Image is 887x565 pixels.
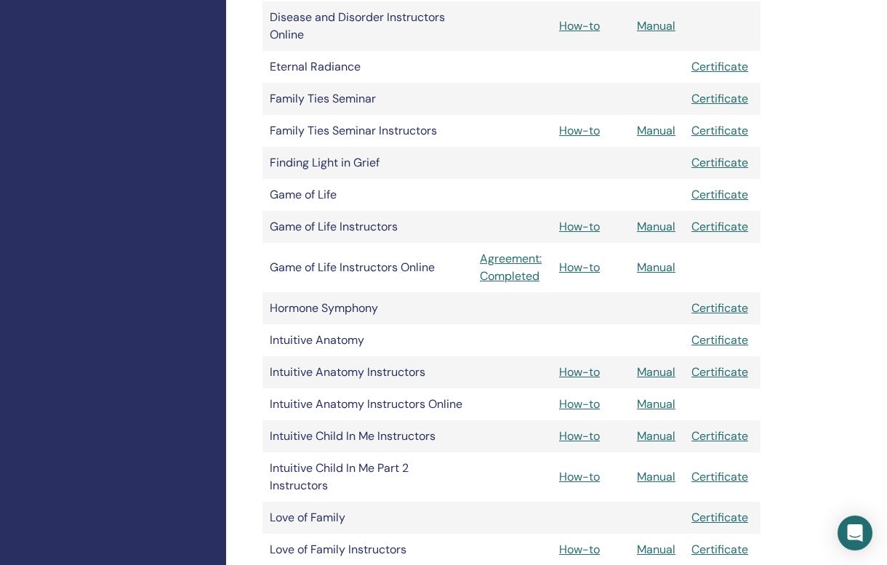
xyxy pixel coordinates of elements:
td: Intuitive Anatomy [262,324,473,356]
a: Manual [637,260,675,275]
td: Game of Life Instructors [262,211,473,243]
a: How-to [559,260,600,275]
td: Game of Life [262,179,473,211]
td: Finding Light in Grief [262,147,473,179]
a: How-to [559,542,600,557]
td: Intuitive Child In Me Part 2 Instructors [262,452,473,502]
td: Intuitive Anatomy Instructors [262,356,473,388]
a: How-to [559,219,600,234]
a: Agreement: Completed [480,250,545,285]
a: How-to [559,123,600,138]
a: Certificate [691,219,748,234]
a: Certificate [691,542,748,557]
a: How-to [559,469,600,484]
a: Certificate [691,59,748,74]
a: Certificate [691,364,748,380]
a: Manual [637,219,675,234]
div: Open Intercom Messenger [838,516,872,550]
a: Certificate [691,300,748,316]
a: Certificate [691,510,748,525]
td: Family Ties Seminar Instructors [262,115,473,147]
a: Manual [637,364,675,380]
td: Disease and Disorder Instructors Online [262,1,473,51]
td: Hormone Symphony [262,292,473,324]
a: Certificate [691,469,748,484]
a: Certificate [691,91,748,106]
a: Certificate [691,428,748,444]
a: Certificate [691,332,748,348]
td: Game of Life Instructors Online [262,243,473,292]
a: Manual [637,396,675,412]
td: Family Ties Seminar [262,83,473,115]
a: Manual [637,123,675,138]
td: Intuitive Anatomy Instructors Online [262,388,473,420]
a: Manual [637,542,675,557]
a: Manual [637,428,675,444]
a: Certificate [691,187,748,202]
a: How-to [559,396,600,412]
td: Eternal Radiance [262,51,473,83]
a: Manual [637,469,675,484]
a: Manual [637,18,675,33]
td: Love of Family [262,502,473,534]
a: Certificate [691,123,748,138]
td: Intuitive Child In Me Instructors [262,420,473,452]
a: How-to [559,18,600,33]
a: Certificate [691,155,748,170]
a: How-to [559,364,600,380]
a: How-to [559,428,600,444]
